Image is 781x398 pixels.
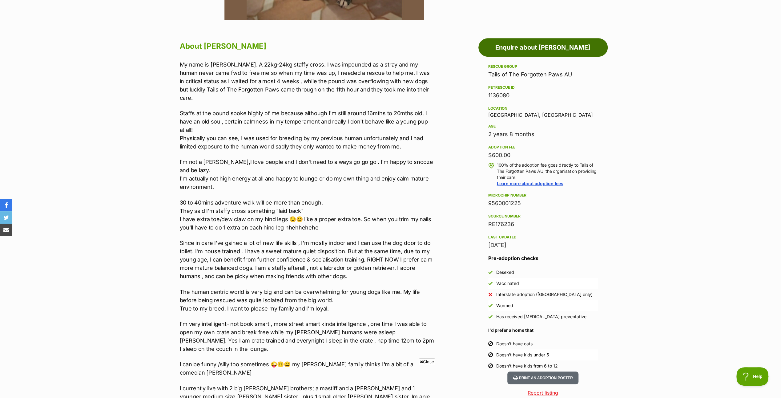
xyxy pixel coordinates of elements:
[488,124,598,129] div: Age
[497,162,598,187] p: 100% of the adoption fee goes directly to Tails of The Forgotten Paws AU, the organisation provid...
[488,91,598,100] div: 1136080
[488,220,598,229] div: RE176236
[488,151,598,160] div: $600.00
[488,71,572,78] a: Tails of The Forgotten Paws AU
[419,359,435,365] span: Close
[736,367,769,386] iframe: Help Scout Beacon - Open
[488,105,598,118] div: [GEOGRAPHIC_DATA], [GEOGRAPHIC_DATA]
[488,241,598,250] div: [DATE]
[488,214,598,219] div: Source number
[180,198,434,232] p: 30 to 40mins adventure walk will be more than enough. They said I'm staffy cross something "laid ...
[488,327,598,333] h4: I'd prefer a home that
[180,320,434,353] p: I'm very intelligent- not book smart , more street smart kinda intelligence , one time I was able...
[279,367,503,395] iframe: Advertisement
[507,372,578,384] button: Print an adoption poster
[496,352,549,358] div: Doesn't have kids under 5
[496,341,533,347] div: Doesn't have cats
[478,389,608,396] a: Report listing
[496,314,586,320] div: Has received [MEDICAL_DATA] preventative
[496,363,558,369] div: Doesn't have kids from 6 to 12
[488,292,493,297] img: No
[488,145,598,150] div: Adoption fee
[488,199,598,208] div: 9560001225
[180,239,434,280] p: Since in care I've gained a lot of new life skills , I'm mostly indoor and I can use the dog door...
[488,64,598,69] div: Rescue group
[488,193,598,198] div: Microchip number
[180,158,434,191] p: I'm not a [PERSON_NAME],I love people and I don't need to always go go go . I'm happy to snooze a...
[496,280,519,286] div: Vaccinated
[488,254,598,262] h3: Pre-adoption checks
[488,235,598,240] div: Last updated
[180,109,434,151] p: Staffs at the pound spoke highly of me because although I'm still around 16mths to 20mths old, I ...
[488,315,493,319] img: Yes
[488,281,493,286] img: Yes
[488,85,598,90] div: PetRescue ID
[478,38,608,57] a: Enquire about [PERSON_NAME]
[488,270,493,274] img: Yes
[488,106,598,111] div: Location
[180,39,434,53] h2: About [PERSON_NAME]
[496,303,513,309] div: Wormed
[496,269,514,275] div: Desexed
[488,130,598,139] div: 2 years 8 months
[180,60,434,102] p: My name is [PERSON_NAME]. A 22kg-24kg staffy cross. I was impounded as a stray and my human never...
[180,360,434,377] p: I can be funny /silly too sometimes 😜🙃😄 my [PERSON_NAME] family thinks I'm a bit of a comedian [P...
[496,291,593,298] div: Interstate adoption ([GEOGRAPHIC_DATA] only)
[180,288,434,313] p: The human centric world is very big and can be overwhelming for young dogs like me. My life befor...
[488,303,493,308] img: Yes
[497,181,563,186] a: Learn more about adoption fees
